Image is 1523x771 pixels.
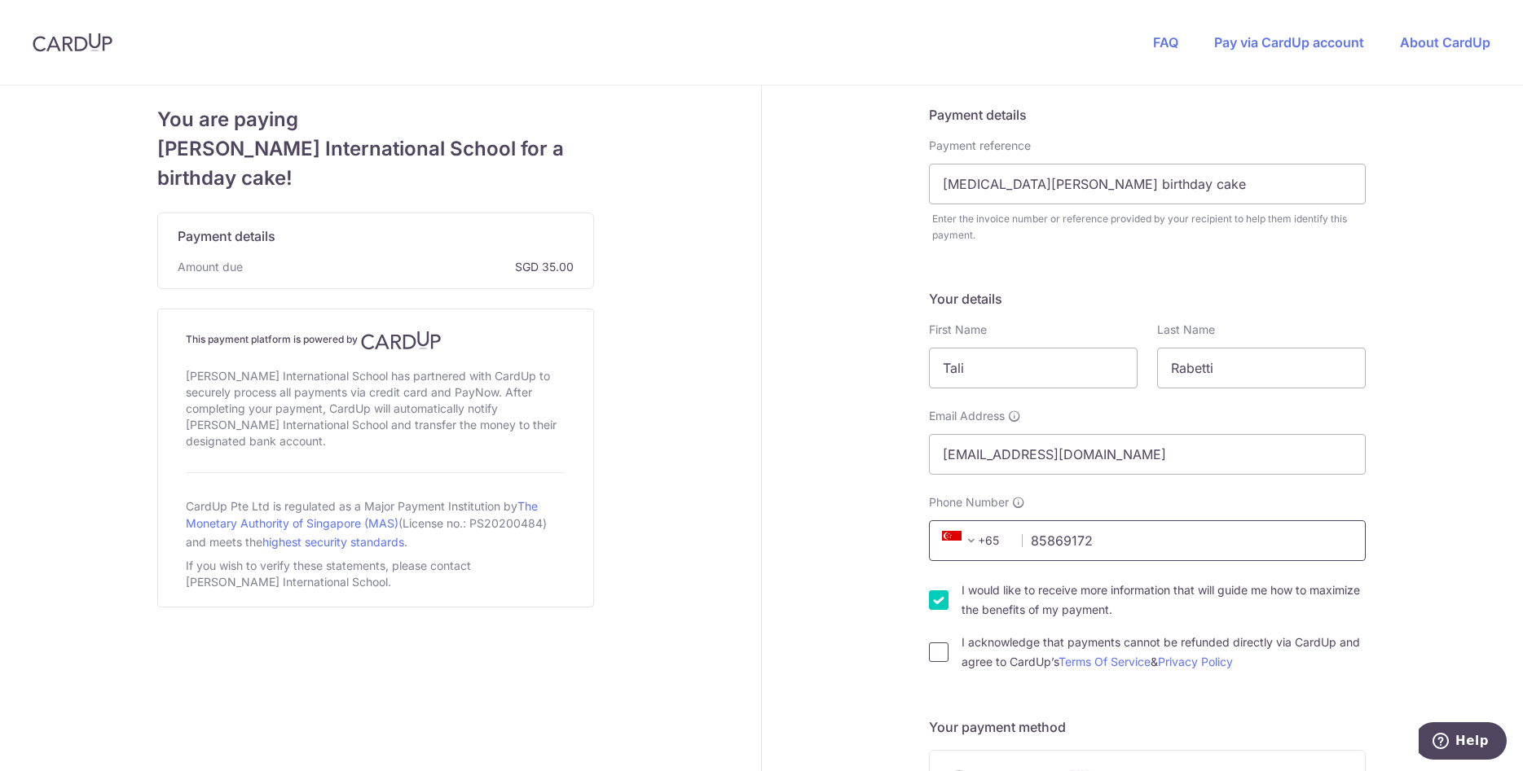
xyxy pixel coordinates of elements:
label: I would like to receive more information that will guide me how to maximize the benefits of my pa... [962,580,1366,620]
a: highest security standards [262,535,404,549]
a: Terms Of Service [1059,655,1151,668]
a: FAQ [1153,34,1178,50]
span: Amount due [178,259,243,275]
input: First name [929,348,1138,388]
img: CardUp [361,331,441,350]
span: SGD 35.00 [249,259,574,275]
img: CardUp [33,33,112,52]
span: [PERSON_NAME] International School for a birthday cake! [157,134,594,193]
a: Privacy Policy [1158,655,1233,668]
a: Pay via CardUp account [1214,34,1364,50]
h5: Your details [929,289,1366,309]
h5: Your payment method [929,717,1366,737]
input: Email address [929,434,1366,475]
label: Payment reference [929,138,1031,154]
iframe: Opens a widget where you can find more information [1419,722,1507,763]
label: I acknowledge that payments cannot be refunded directly via CardUp and agree to CardUp’s & [962,633,1366,672]
label: First Name [929,322,987,338]
div: Enter the invoice number or reference provided by your recipient to help them identify this payment. [932,211,1366,243]
div: If you wish to verify these statements, please contact [PERSON_NAME] International School. [186,554,566,594]
span: You are paying [157,105,594,134]
span: Email Address [929,408,1005,424]
h4: This payment platform is powered by [186,331,566,350]
input: Last name [1157,348,1366,388]
div: [PERSON_NAME] International School has partnered with CardUp to securely process all payments via... [186,365,566,453]
label: Last Name [1157,322,1215,338]
span: +65 [942,531,981,550]
span: +65 [937,531,1010,550]
div: CardUp Pte Ltd is regulated as a Major Payment Institution by (License no.: PS20200484) and meets... [186,493,566,554]
span: Payment details [178,226,275,246]
a: About CardUp [1400,34,1490,50]
span: Phone Number [929,494,1009,510]
h5: Payment details [929,105,1366,125]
